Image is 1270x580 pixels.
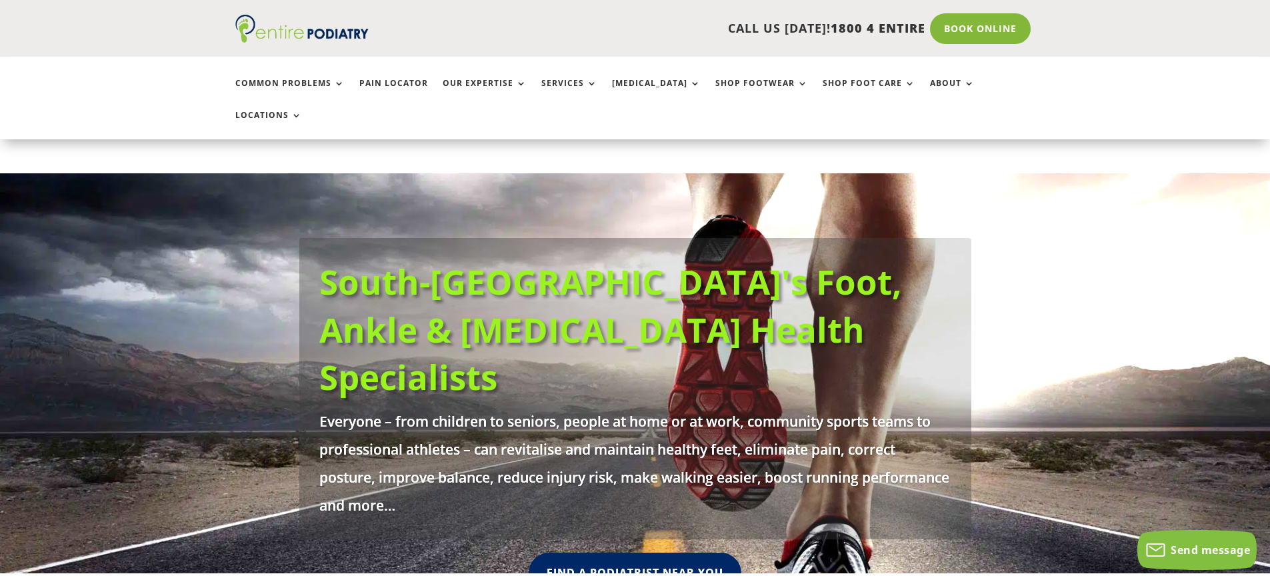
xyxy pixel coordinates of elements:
p: Everyone – from children to seniors, people at home or at work, community sports teams to profess... [319,407,951,519]
a: About [930,79,975,107]
a: Entire Podiatry [235,32,369,45]
a: Pain Locator [359,79,428,107]
button: Send message [1137,530,1257,570]
p: CALL US [DATE]! [420,20,925,37]
a: Book Online [930,13,1031,44]
img: logo (1) [235,15,369,43]
a: South-[GEOGRAPHIC_DATA]'s Foot, Ankle & [MEDICAL_DATA] Health Specialists [319,258,902,400]
a: Shop Foot Care [823,79,915,107]
a: Services [541,79,597,107]
a: Shop Footwear [715,79,808,107]
a: Locations [235,111,302,139]
span: Send message [1171,543,1250,557]
a: Our Expertise [443,79,527,107]
a: [MEDICAL_DATA] [612,79,701,107]
a: Common Problems [235,79,345,107]
span: 1800 4 ENTIRE [831,20,925,36]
